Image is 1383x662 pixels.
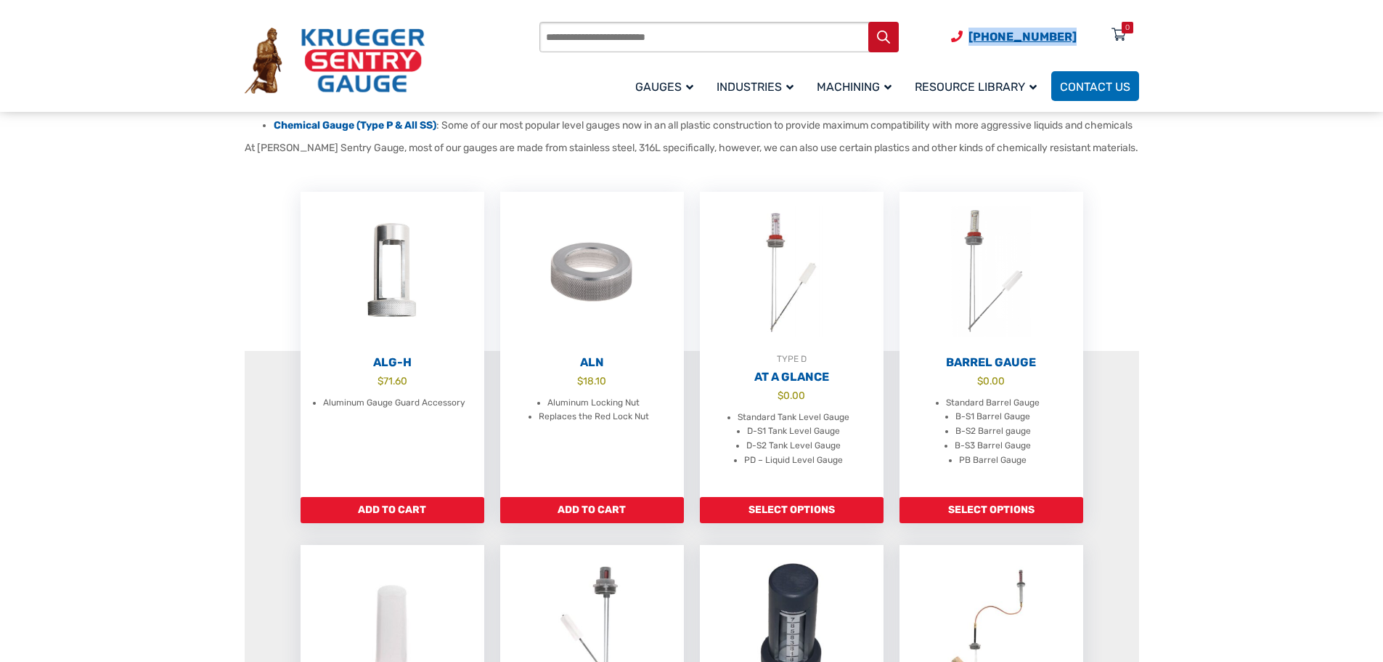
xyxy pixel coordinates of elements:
li: Standard Barrel Gauge [946,396,1040,411]
li: D-S1 Tank Level Gauge [747,424,840,439]
a: Barrel Gauge $0.00 Standard Barrel Gauge B-S1 Barrel Gauge B-S2 Barrel gauge B-S3 Barrel Gauge PB... [899,192,1083,497]
p: At [PERSON_NAME] Sentry Gauge, most of our gauges are made from stainless steel, 316L specificall... [245,140,1139,156]
a: Industries [708,69,808,103]
a: Add to cart: “ALG-H” [301,497,484,523]
li: PD – Liquid Level Gauge [744,453,843,468]
h2: Barrel Gauge [899,355,1083,370]
img: Krueger Sentry Gauge [245,28,425,94]
bdi: 71.60 [378,375,407,387]
span: Resource Library [915,80,1037,94]
span: $ [977,375,983,387]
bdi: 0.00 [778,389,805,401]
span: [PHONE_NUMBER] [968,30,1077,44]
img: Barrel Gauge [899,192,1083,352]
span: Gauges [635,80,693,94]
li: B-S3 Barrel Gauge [955,439,1031,453]
li: Aluminum Gauge Guard Accessory [323,396,465,411]
li: Aluminum Locking Nut [547,396,640,411]
img: ALN [500,192,684,352]
img: At A Glance [700,192,884,352]
a: Contact Us [1051,71,1139,101]
a: Machining [808,69,906,103]
li: : Some of our most popular level gauges now in an all plastic construction to provide maximum com... [274,118,1139,133]
li: B-S1 Barrel Gauge [955,410,1030,424]
li: Replaces the Red Lock Nut [539,410,649,424]
img: ALG-OF [301,192,484,352]
a: Resource Library [906,69,1051,103]
bdi: 18.10 [577,375,606,387]
h2: ALN [500,355,684,370]
li: PB Barrel Gauge [959,453,1027,468]
span: $ [378,375,383,387]
span: $ [778,389,783,401]
li: B-S2 Barrel gauge [955,424,1031,439]
h2: At A Glance [700,370,884,384]
a: Gauges [627,69,708,103]
bdi: 0.00 [977,375,1005,387]
a: ALN $18.10 Aluminum Locking Nut Replaces the Red Lock Nut [500,192,684,497]
a: Add to cart: “Barrel Gauge” [899,497,1083,523]
div: 0 [1125,22,1130,33]
li: D-S2 Tank Level Gauge [746,439,841,453]
div: TYPE D [700,352,884,366]
h2: ALG-H [301,355,484,370]
a: Add to cart: “At A Glance” [700,497,884,523]
a: TYPE DAt A Glance $0.00 Standard Tank Level Gauge D-S1 Tank Level Gauge D-S2 Tank Level Gauge PD ... [700,192,884,497]
span: Contact Us [1060,80,1130,94]
span: $ [577,375,583,387]
a: Add to cart: “ALN” [500,497,684,523]
a: Phone Number (920) 434-8860 [951,28,1077,46]
span: Industries [717,80,794,94]
li: Standard Tank Level Gauge [738,411,849,425]
span: Machining [817,80,892,94]
a: Chemical Gauge (Type P & All SS) [274,119,436,132]
a: ALG-H $71.60 Aluminum Gauge Guard Accessory [301,192,484,497]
